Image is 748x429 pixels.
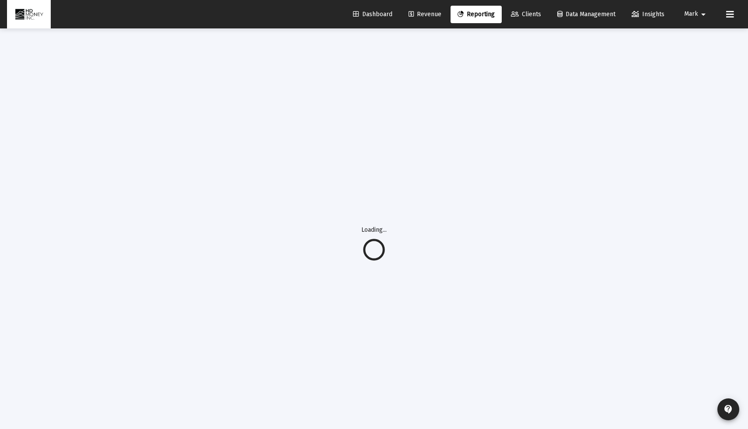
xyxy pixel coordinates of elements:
img: Dashboard [14,6,44,23]
a: Revenue [402,6,448,23]
span: Revenue [409,10,441,18]
a: Insights [625,6,671,23]
a: Dashboard [346,6,399,23]
mat-icon: arrow_drop_down [698,6,709,23]
span: Reporting [458,10,495,18]
a: Clients [504,6,548,23]
a: Reporting [451,6,502,23]
span: Dashboard [353,10,392,18]
mat-icon: contact_support [723,404,734,415]
button: Mark [674,5,719,23]
span: Mark [684,10,698,18]
a: Data Management [550,6,622,23]
span: Data Management [557,10,615,18]
span: Insights [632,10,664,18]
span: Clients [511,10,541,18]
